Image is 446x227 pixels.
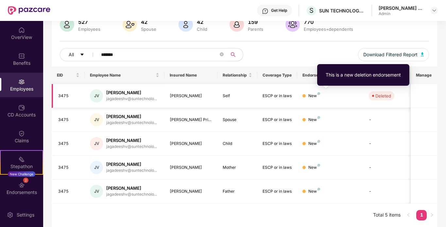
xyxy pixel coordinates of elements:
[140,19,158,25] div: 42
[308,141,320,147] div: New
[317,92,320,95] img: svg+xml;base64,PHN2ZyB4bWxucz0iaHR0cDovL3d3dy53My5vcmcvMjAwMC9zdmciIHdpZHRoPSI4IiBoZWlnaHQ9IjgiIH...
[223,93,252,99] div: Self
[364,156,410,180] td: -
[170,93,213,99] div: [PERSON_NAME]
[220,52,224,58] span: close-circle
[432,8,437,13] img: svg+xml;base64,PHN2ZyBpZD0iRHJvcGRvd24tMzJ4MzIiIHhtbG5zPSJodHRwOi8vd3d3LnczLm9yZy8yMDAwL3N2ZyIgd2...
[416,210,427,220] li: 1
[106,90,157,96] div: [PERSON_NAME]
[106,191,157,198] div: jagadeeshv@suntechnolo...
[358,48,429,61] button: Download Filtered Report
[18,53,25,59] img: svg+xml;base64,PHN2ZyBpZD0iQmVuZWZpdHMiIHhtbG5zPSJodHRwOi8vd3d3LnczLm9yZy8yMDAwL3N2ZyIgd2lkdGg9Ij...
[57,73,75,78] span: EID
[90,89,103,102] div: JV
[263,188,292,195] div: ESCP or in laws
[363,51,418,58] span: Download Filtered Report
[58,188,80,195] div: 3475
[375,93,391,99] div: Deleted
[69,51,74,58] span: All
[403,210,414,220] button: left
[308,93,320,99] div: New
[106,120,157,126] div: jagadeeshv@suntechnolo...
[8,6,50,15] img: New Pazcare Logo
[379,5,424,11] div: [PERSON_NAME] M S
[263,117,292,123] div: ESCP or in laws
[90,137,103,150] div: JV
[170,141,213,147] div: [PERSON_NAME]
[302,73,358,78] div: Endorsement Status
[179,17,193,32] img: svg+xml;base64,PHN2ZyB4bWxucz0iaHR0cDovL3d3dy53My5vcmcvMjAwMC9zdmciIHhtbG5zOnhsaW5rPSJodHRwOi8vd3...
[308,165,320,171] div: New
[18,79,25,85] img: svg+xml;base64,PHN2ZyBpZD0iRW1wbG95ZWVzIiB4bWxucz0iaHR0cDovL3d3dy53My5vcmcvMjAwMC9zdmciIHdpZHRoPS...
[364,180,410,203] td: -
[257,66,297,84] th: Coverage Type
[23,177,28,183] div: 2
[164,66,218,84] th: Insured Name
[106,167,157,174] div: jagadeeshv@suntechnolo...
[373,210,401,220] li: Total 5 items
[223,188,252,195] div: Father
[403,210,414,220] li: Previous Page
[263,165,292,171] div: ESCP or in laws
[106,96,157,102] div: jagadeeshv@suntechnolo...
[170,188,213,195] div: [PERSON_NAME]
[247,19,265,25] div: 159
[317,140,320,143] img: svg+xml;base64,PHN2ZyB4bWxucz0iaHR0cDovL3d3dy53My5vcmcvMjAwMC9zdmciIHdpZHRoPSI4IiBoZWlnaHQ9IjgiIH...
[60,48,100,61] button: Allcaret-down
[77,26,102,32] div: Employees
[302,26,354,32] div: Employees+dependents
[196,19,209,25] div: 42
[220,52,224,56] span: close-circle
[427,210,437,220] li: Next Page
[8,171,35,177] div: New Challenge
[263,141,292,147] div: ESCP or in laws
[58,93,80,99] div: 3475
[227,52,240,57] span: search
[90,185,103,198] div: JV
[364,132,410,156] td: -
[309,7,314,14] span: S
[85,66,164,84] th: Employee Name
[230,17,244,32] img: svg+xml;base64,PHN2ZyB4bWxucz0iaHR0cDovL3d3dy53My5vcmcvMjAwMC9zdmciIHhtbG5zOnhsaW5rPSJodHRwOi8vd3...
[58,141,80,147] div: 3475
[308,188,320,195] div: New
[406,213,410,217] span: left
[427,210,437,220] button: right
[52,66,85,84] th: EID
[319,8,365,14] div: SUN TECHNOLOGY INTEGRATORS PRIVATE LIMITED
[106,185,157,191] div: [PERSON_NAME]
[227,48,243,61] button: search
[77,19,102,25] div: 527
[15,211,36,218] div: Settings
[90,161,103,174] div: JV
[411,66,437,84] th: Manage
[302,19,354,25] div: 770
[60,17,74,32] img: svg+xml;base64,PHN2ZyB4bWxucz0iaHR0cDovL3d3dy53My5vcmcvMjAwMC9zdmciIHhtbG5zOnhsaW5rPSJodHRwOi8vd3...
[18,182,25,188] img: svg+xml;base64,PHN2ZyBpZD0iRW5kb3JzZW1lbnRzIiB4bWxucz0iaHR0cDovL3d3dy53My5vcmcvMjAwMC9zdmciIHdpZH...
[170,117,213,123] div: [PERSON_NAME] Pri...
[217,66,257,84] th: Relationship
[317,116,320,119] img: svg+xml;base64,PHN2ZyB4bWxucz0iaHR0cDovL3d3dy53My5vcmcvMjAwMC9zdmciIHdpZHRoPSI4IiBoZWlnaHQ9IjgiIH...
[80,52,84,58] span: caret-down
[271,8,287,13] div: Get Help
[430,213,434,217] span: right
[421,52,424,56] img: svg+xml;base64,PHN2ZyB4bWxucz0iaHR0cDovL3d3dy53My5vcmcvMjAwMC9zdmciIHhtbG5zOnhsaW5rPSJodHRwOi8vd3...
[247,26,265,32] div: Parents
[263,93,292,99] div: ESCP or in laws
[106,137,157,144] div: [PERSON_NAME]
[58,165,80,171] div: 3475
[18,27,25,33] img: svg+xml;base64,PHN2ZyBpZD0iSG9tZSIgeG1sbnM9Imh0dHA6Ly93d3cudzMub3JnLzIwMDAvc3ZnIiB3aWR0aD0iMjAiIG...
[223,73,247,78] span: Relationship
[364,108,410,132] td: -
[285,17,300,32] img: svg+xml;base64,PHN2ZyB4bWxucz0iaHR0cDovL3d3dy53My5vcmcvMjAwMC9zdmciIHhtbG5zOnhsaW5rPSJodHRwOi8vd3...
[18,156,25,163] img: svg+xml;base64,PHN2ZyB4bWxucz0iaHR0cDovL3d3dy53My5vcmcvMjAwMC9zdmciIHdpZHRoPSIyMSIgaGVpZ2h0PSIyMC...
[317,188,320,190] img: svg+xml;base64,PHN2ZyB4bWxucz0iaHR0cDovL3d3dy53My5vcmcvMjAwMC9zdmciIHdpZHRoPSI4IiBoZWlnaHQ9IjgiIH...
[123,17,137,32] img: svg+xml;base64,PHN2ZyB4bWxucz0iaHR0cDovL3d3dy53My5vcmcvMjAwMC9zdmciIHhtbG5zOnhsaW5rPSJodHRwOi8vd3...
[90,73,154,78] span: Employee Name
[326,71,401,79] div: This is a new deletion endorsement
[317,164,320,166] img: svg+xml;base64,PHN2ZyB4bWxucz0iaHR0cDovL3d3dy53My5vcmcvMjAwMC9zdmciIHdpZHRoPSI4IiBoZWlnaHQ9IjgiIH...
[223,117,252,123] div: Spouse
[223,141,252,147] div: Child
[223,165,252,171] div: Mother
[18,104,25,111] img: svg+xml;base64,PHN2ZyBpZD0iQ0RfQWNjb3VudHMiIGRhdGEtbmFtZT0iQ0QgQWNjb3VudHMiIHhtbG5zPSJodHRwOi8vd3...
